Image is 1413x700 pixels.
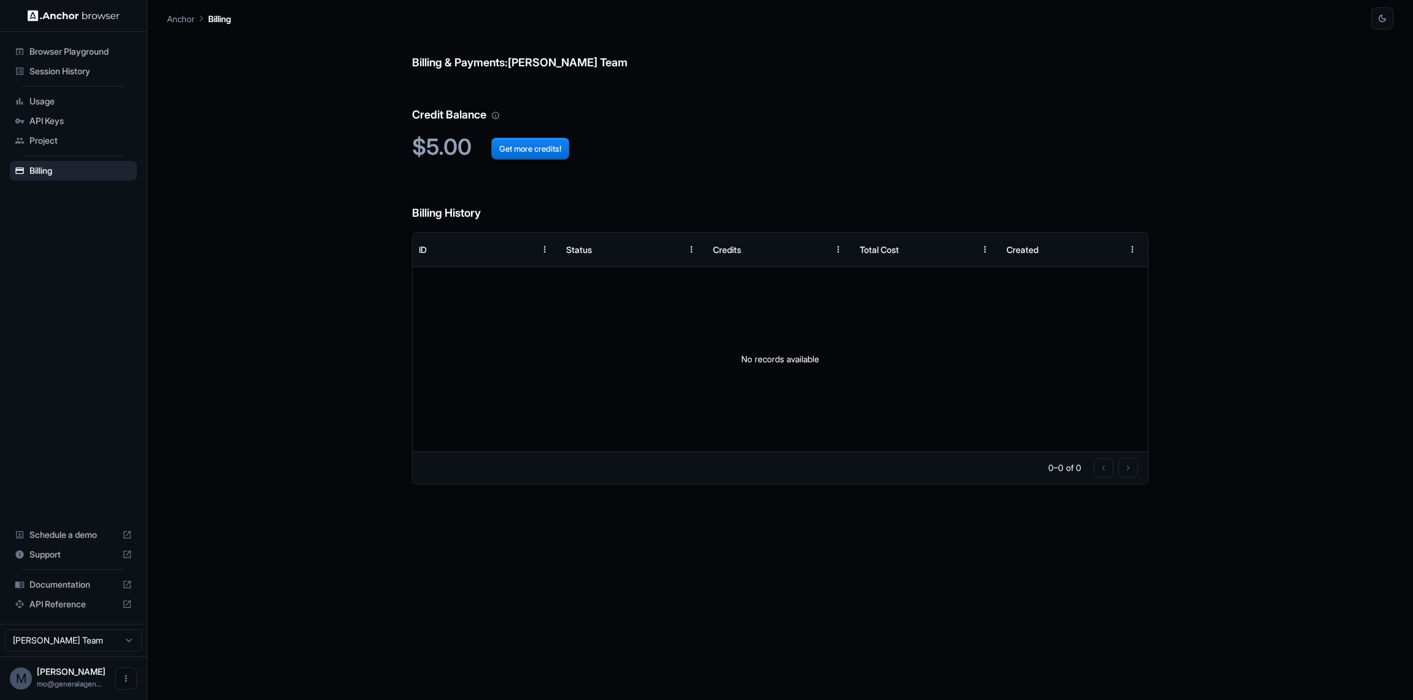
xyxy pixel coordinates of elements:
[412,29,1148,72] h6: Billing & Payments: [PERSON_NAME] Team
[167,12,231,25] nav: breadcrumb
[860,244,899,255] div: Total Cost
[10,131,137,150] div: Project
[10,575,137,594] div: Documentation
[37,666,106,677] span: Mohammed Nasir
[713,244,741,255] div: Credits
[952,238,974,260] button: Sort
[29,65,132,77] span: Session History
[412,180,1148,222] h6: Billing History
[29,578,117,591] span: Documentation
[10,545,137,564] div: Support
[10,161,137,181] div: Billing
[10,61,137,81] div: Session History
[512,238,534,260] button: Sort
[10,91,137,111] div: Usage
[419,244,427,255] div: ID
[29,165,132,177] span: Billing
[29,529,117,541] span: Schedule a demo
[115,667,137,690] button: Open menu
[827,238,849,260] button: Menu
[29,115,132,127] span: API Keys
[29,548,117,561] span: Support
[1099,238,1121,260] button: Sort
[10,111,137,131] div: API Keys
[1006,244,1038,255] div: Created
[412,82,1148,124] h6: Credit Balance
[680,238,703,260] button: Menu
[413,267,1147,451] div: No records available
[491,138,569,160] button: Get more credits!
[29,598,117,610] span: API Reference
[412,134,1148,160] h2: $5.00
[10,42,137,61] div: Browser Playground
[1121,238,1143,260] button: Menu
[566,244,592,255] div: Status
[28,10,120,21] img: Anchor Logo
[10,594,137,614] div: API Reference
[805,238,827,260] button: Sort
[37,679,102,688] span: mo@generalagency.ai
[29,45,132,58] span: Browser Playground
[167,12,195,25] p: Anchor
[974,238,996,260] button: Menu
[10,667,32,690] div: M
[1048,462,1081,474] p: 0–0 of 0
[29,134,132,147] span: Project
[208,12,231,25] p: Billing
[658,238,680,260] button: Sort
[534,238,556,260] button: Menu
[491,111,500,120] svg: Your credit balance will be consumed as you use the API. Visit the usage page to view a breakdown...
[29,95,132,107] span: Usage
[10,525,137,545] div: Schedule a demo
